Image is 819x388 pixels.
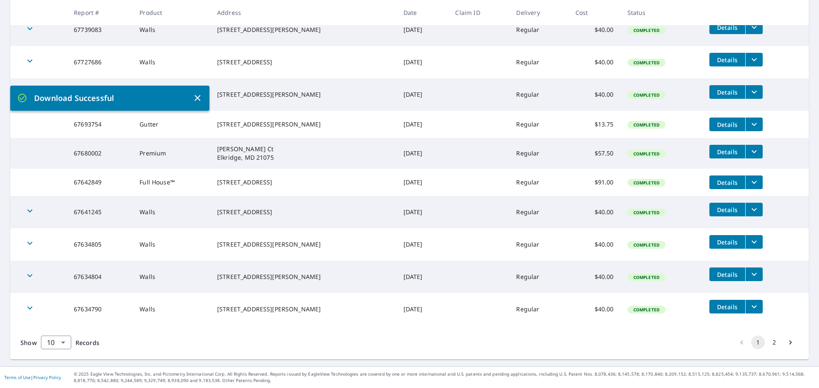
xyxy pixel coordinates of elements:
[133,169,210,196] td: Full House™
[4,375,61,380] p: |
[569,261,621,293] td: $40.00
[569,14,621,46] td: $40.00
[76,339,99,347] span: Records
[67,78,133,111] td: 67702136
[569,169,621,196] td: $91.00
[509,138,568,169] td: Regular
[569,46,621,78] td: $40.00
[67,169,133,196] td: 67642849
[714,121,740,129] span: Details
[745,267,763,281] button: filesDropdownBtn-67634804
[745,203,763,216] button: filesDropdownBtn-67641245
[569,138,621,169] td: $57.50
[67,293,133,325] td: 67634790
[509,46,568,78] td: Regular
[509,196,568,228] td: Regular
[709,53,745,66] button: detailsBtn-67727686
[745,300,763,313] button: filesDropdownBtn-67634790
[397,169,449,196] td: [DATE]
[628,307,665,313] span: Completed
[569,293,621,325] td: $40.00
[67,228,133,261] td: 67634805
[628,242,665,248] span: Completed
[714,148,740,156] span: Details
[569,78,621,111] td: $40.00
[628,27,665,33] span: Completed
[628,210,665,216] span: Completed
[745,118,763,131] button: filesDropdownBtn-67693754
[714,178,740,187] span: Details
[509,14,568,46] td: Regular
[397,78,449,111] td: [DATE]
[745,235,763,249] button: filesDropdownBtn-67634805
[217,58,390,66] div: [STREET_ADDRESS]
[709,85,745,99] button: detailsBtn-67702136
[745,145,763,158] button: filesDropdownBtn-67680002
[67,46,133,78] td: 67727686
[397,111,449,138] td: [DATE]
[709,118,745,131] button: detailsBtn-67693754
[133,293,210,325] td: Walls
[628,122,665,128] span: Completed
[67,111,133,138] td: 67693754
[714,238,740,246] span: Details
[509,293,568,325] td: Regular
[509,261,568,293] td: Regular
[397,46,449,78] td: [DATE]
[709,267,745,281] button: detailsBtn-67634804
[569,111,621,138] td: $13.75
[397,14,449,46] td: [DATE]
[17,92,192,104] p: Download Successful
[709,235,745,249] button: detailsBtn-67634805
[628,151,665,157] span: Completed
[217,305,390,313] div: [STREET_ADDRESS][PERSON_NAME]
[133,261,210,293] td: Walls
[67,261,133,293] td: 67634804
[745,20,763,34] button: filesDropdownBtn-67739083
[784,336,797,349] button: Go to next page
[41,336,71,349] div: Show 10 records
[397,138,449,169] td: [DATE]
[767,336,781,349] button: Go to page 2
[569,196,621,228] td: $40.00
[628,92,665,98] span: Completed
[509,228,568,261] td: Regular
[133,111,210,138] td: Gutter
[509,169,568,196] td: Regular
[709,175,745,189] button: detailsBtn-67642849
[133,46,210,78] td: Walls
[217,208,390,216] div: [STREET_ADDRESS]
[397,228,449,261] td: [DATE]
[745,53,763,66] button: filesDropdownBtn-67727686
[217,273,390,281] div: [STREET_ADDRESS][PERSON_NAME]
[33,374,61,380] a: Privacy Policy
[217,240,390,249] div: [STREET_ADDRESS][PERSON_NAME]
[217,90,390,99] div: [STREET_ADDRESS][PERSON_NAME]
[217,120,390,129] div: [STREET_ADDRESS][PERSON_NAME]
[133,196,210,228] td: Walls
[714,206,740,214] span: Details
[628,180,665,186] span: Completed
[714,56,740,64] span: Details
[217,145,390,162] div: [PERSON_NAME] Ct Elkridge, MD 21075
[67,138,133,169] td: 67680002
[628,274,665,280] span: Completed
[714,23,740,32] span: Details
[714,270,740,279] span: Details
[397,261,449,293] td: [DATE]
[217,178,390,187] div: [STREET_ADDRESS]
[709,203,745,216] button: detailsBtn-67641245
[74,371,815,384] p: © 2025 Eagle View Technologies, Inc. and Pictometry International Corp. All Rights Reserved. Repo...
[509,111,568,138] td: Regular
[709,300,745,313] button: detailsBtn-67634790
[714,88,740,96] span: Details
[133,14,210,46] td: Walls
[509,78,568,111] td: Regular
[67,196,133,228] td: 67641245
[745,175,763,189] button: filesDropdownBtn-67642849
[133,78,210,111] td: Walls
[4,374,31,380] a: Terms of Use
[745,85,763,99] button: filesDropdownBtn-67702136
[397,293,449,325] td: [DATE]
[709,145,745,158] button: detailsBtn-67680002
